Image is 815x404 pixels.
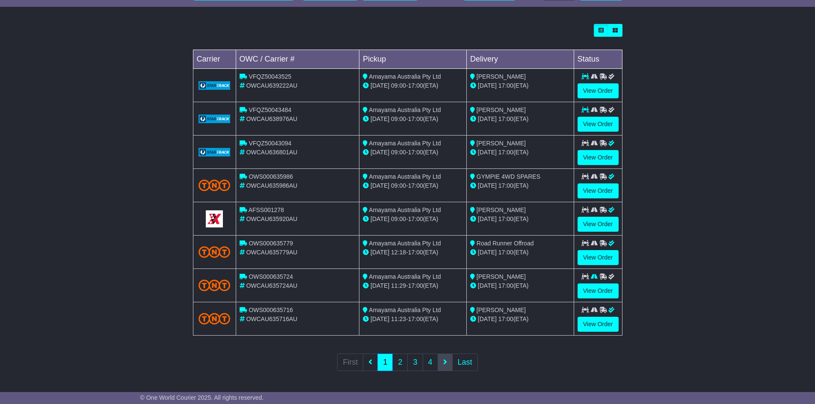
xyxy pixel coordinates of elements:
[370,82,389,89] span: [DATE]
[478,282,497,289] span: [DATE]
[470,315,570,324] div: (ETA)
[391,182,406,189] span: 09:00
[249,140,291,147] span: VFQZ50043094
[578,317,619,332] a: View Order
[408,316,423,322] span: 17:00
[574,50,622,69] td: Status
[408,82,423,89] span: 17:00
[391,215,406,222] span: 09:00
[578,250,619,265] a: View Order
[370,182,389,189] span: [DATE]
[140,394,264,401] span: © One World Courier 2025. All rights reserved.
[246,182,297,189] span: OWCAU635986AU
[359,50,467,69] td: Pickup
[249,106,291,113] span: VFQZ50043484
[578,83,619,98] a: View Order
[363,281,463,290] div: - (ETA)
[206,210,223,227] img: GetCarrierServiceLogo
[498,82,513,89] span: 17:00
[369,307,441,313] span: Amayama Australia Pty Ltd
[498,149,513,156] span: 17:00
[578,183,619,198] a: View Order
[478,215,497,222] span: [DATE]
[199,81,231,90] img: GetCarrierServiceLogo
[470,148,570,157] div: (ETA)
[249,73,291,80] span: VFQZ50043525
[391,82,406,89] span: 09:00
[408,149,423,156] span: 17:00
[477,173,540,180] span: GYMPIE 4WD SPARES
[199,313,231,324] img: TNT_Domestic.png
[498,215,513,222] span: 17:00
[370,316,389,322] span: [DATE]
[470,181,570,190] div: (ETA)
[363,248,463,257] div: - (ETA)
[370,215,389,222] span: [DATE]
[478,149,497,156] span: [DATE]
[498,249,513,256] span: 17:00
[249,273,293,280] span: OWS000635724
[370,249,389,256] span: [DATE]
[423,354,438,371] a: 4
[363,215,463,224] div: - (ETA)
[408,115,423,122] span: 17:00
[470,115,570,124] div: (ETA)
[369,106,441,113] span: Amayama Australia Pty Ltd
[363,115,463,124] div: - (ETA)
[246,316,297,322] span: OWCAU635716AU
[370,149,389,156] span: [DATE]
[478,115,497,122] span: [DATE]
[377,354,393,371] a: 1
[408,282,423,289] span: 17:00
[369,73,441,80] span: Amayama Australia Pty Ltd
[470,248,570,257] div: (ETA)
[408,249,423,256] span: 17:00
[477,73,526,80] span: [PERSON_NAME]
[498,316,513,322] span: 17:00
[369,140,441,147] span: Amayama Australia Pty Ltd
[477,240,534,247] span: Road Runner Offroad
[369,173,441,180] span: Amayama Australia Pty Ltd
[408,215,423,222] span: 17:00
[199,148,231,156] img: GetCarrierServiceLogo
[369,273,441,280] span: Amayama Australia Pty Ltd
[199,115,231,123] img: GetCarrierServiceLogo
[249,307,293,313] span: OWS000635716
[477,206,526,213] span: [PERSON_NAME]
[498,182,513,189] span: 17:00
[246,149,297,156] span: OWCAU636801AU
[249,206,284,213] span: AFSS001278
[477,106,526,113] span: [PERSON_NAME]
[478,316,497,322] span: [DATE]
[578,117,619,132] a: View Order
[578,217,619,232] a: View Order
[391,316,406,322] span: 11:23
[246,115,297,122] span: OWCAU638976AU
[470,215,570,224] div: (ETA)
[392,354,408,371] a: 2
[452,354,478,371] a: Last
[236,50,359,69] td: OWC / Carrier #
[477,307,526,313] span: [PERSON_NAME]
[391,282,406,289] span: 11:29
[249,240,293,247] span: OWS000635779
[498,282,513,289] span: 17:00
[477,273,526,280] span: [PERSON_NAME]
[478,82,497,89] span: [DATE]
[478,182,497,189] span: [DATE]
[370,115,389,122] span: [DATE]
[477,140,526,147] span: [PERSON_NAME]
[246,282,297,289] span: OWCAU635724AU
[199,280,231,291] img: TNT_Domestic.png
[246,249,297,256] span: OWCAU635779AU
[466,50,574,69] td: Delivery
[199,180,231,191] img: TNT_Domestic.png
[369,240,441,247] span: Amayama Australia Pty Ltd
[391,149,406,156] span: 09:00
[408,182,423,189] span: 17:00
[246,215,297,222] span: OWCAU635920AU
[498,115,513,122] span: 17:00
[199,246,231,258] img: TNT_Domestic.png
[578,150,619,165] a: View Order
[193,50,236,69] td: Carrier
